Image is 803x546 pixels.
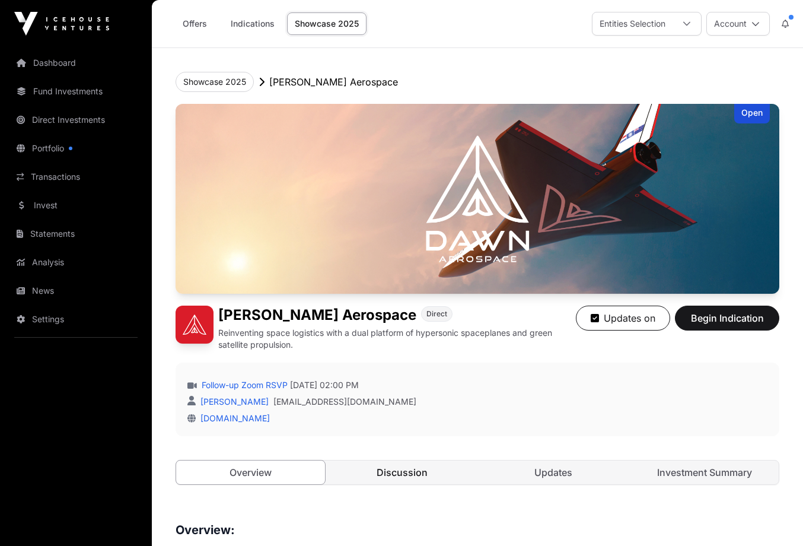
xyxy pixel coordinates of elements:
a: Overview [176,460,326,485]
a: Dashboard [9,50,142,76]
img: Icehouse Ventures Logo [14,12,109,36]
a: Settings [9,306,142,332]
button: Account [706,12,770,36]
span: [DATE] 02:00 PM [290,379,359,391]
a: Investment Summary [630,461,779,484]
a: Portfolio [9,135,142,161]
a: Statements [9,221,142,247]
button: Updates on [576,306,670,331]
h3: Overview: [176,520,779,539]
a: [DOMAIN_NAME] [196,413,270,423]
a: Invest [9,192,142,218]
a: News [9,278,142,304]
h1: [PERSON_NAME] Aerospace [218,306,416,325]
p: Reinventing space logistics with a dual platform of hypersonic spaceplanes and green satellite pr... [218,327,576,351]
a: Fund Investments [9,78,142,104]
div: Entities Selection [592,12,673,35]
a: Offers [171,12,218,35]
button: Showcase 2025 [176,72,254,92]
a: Showcase 2025 [287,12,367,35]
img: Dawn Aerospace [176,104,779,294]
img: Dawn Aerospace [176,306,214,344]
a: Indications [223,12,282,35]
a: Discussion [327,461,476,484]
button: Begin Indication [675,306,779,331]
span: Direct [426,309,447,319]
a: Analysis [9,249,142,275]
a: Begin Indication [675,318,779,329]
a: Direct Investments [9,107,142,133]
span: Begin Indication [690,311,764,325]
iframe: Chat Widget [744,489,803,546]
a: [PERSON_NAME] [198,396,269,407]
a: [EMAIL_ADDRESS][DOMAIN_NAME] [273,396,416,408]
div: Open [734,104,770,123]
p: [PERSON_NAME] Aerospace [269,75,398,89]
a: Follow-up Zoom RSVP [199,379,288,391]
a: Updates [479,461,627,484]
nav: Tabs [176,461,779,484]
a: Transactions [9,164,142,190]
